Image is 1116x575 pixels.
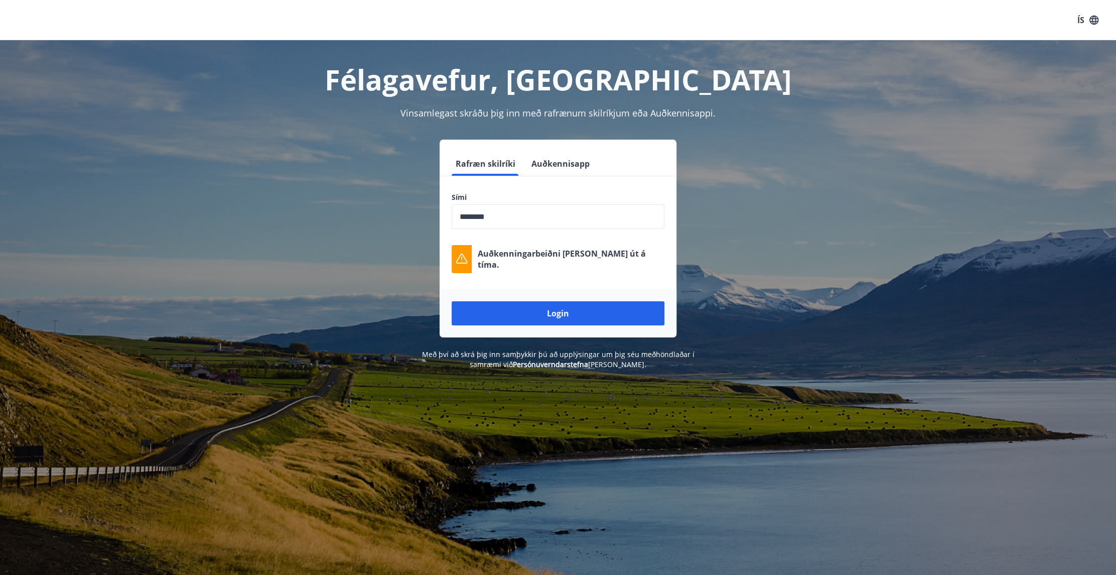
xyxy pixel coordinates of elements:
[452,192,664,202] label: Sími
[422,350,694,369] span: Með því að skrá þig inn samþykkir þú að upplýsingar um þig séu meðhöndlaðar í samræmi við [PERSON...
[452,152,519,176] button: Rafræn skilríki
[400,107,716,119] span: Vinsamlegast skráðu þig inn með rafrænum skilríkjum eða Auðkennisappi.
[209,60,907,98] h1: Félagavefur, [GEOGRAPHIC_DATA]
[1072,11,1104,29] button: ÍS
[478,248,664,270] p: Auðkenningarbeiðni [PERSON_NAME] út á tíma.
[513,360,588,369] a: Persónuverndarstefna
[527,152,594,176] button: Auðkennisapp
[452,301,664,325] button: Login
